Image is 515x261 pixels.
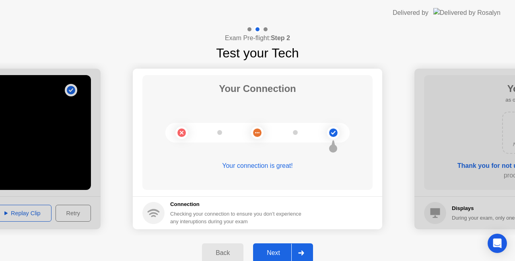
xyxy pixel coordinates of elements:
[433,8,501,17] img: Delivered by Rosalyn
[393,8,428,18] div: Delivered by
[216,43,299,63] h1: Test your Tech
[488,234,507,253] div: Open Intercom Messenger
[255,249,291,257] div: Next
[225,33,290,43] h4: Exam Pre-flight:
[204,249,241,257] div: Back
[271,35,290,41] b: Step 2
[170,200,306,208] h5: Connection
[170,210,306,225] div: Checking your connection to ensure you don’t experience any interuptions during your exam
[219,82,296,96] h1: Your Connection
[142,161,373,171] div: Your connection is great!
